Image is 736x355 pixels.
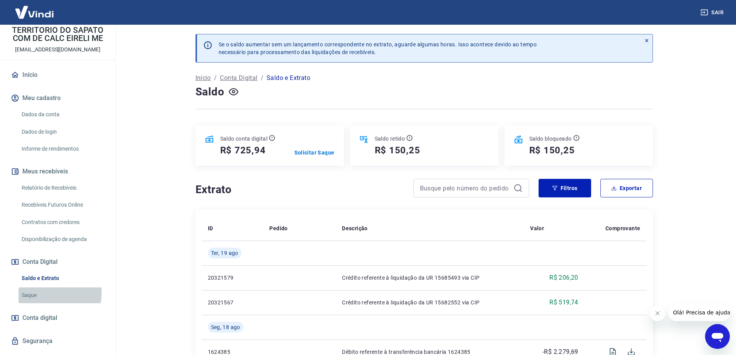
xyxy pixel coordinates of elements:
p: R$ 206,20 [549,273,578,282]
p: Descrição [342,224,368,232]
p: TERRITORIO DO SAPATO COM DE CALC EIRELI ME [6,26,109,42]
a: Dados da conta [19,107,106,122]
span: Seg, 18 ago [211,323,240,331]
p: Saldo conta digital [220,135,268,143]
a: Conta digital [9,309,106,326]
a: Disponibilização de agenda [19,231,106,247]
button: Sair [699,5,727,20]
a: Solicitar Saque [294,149,335,156]
p: Crédito referente à liquidação da UR 15682552 via CIP [342,299,518,306]
h5: R$ 725,94 [220,144,266,156]
a: Dados de login [19,124,106,140]
span: Ter, 19 ago [211,249,238,257]
p: Se o saldo aumentar sem um lançamento correspondente no extrato, aguarde algumas horas. Isso acon... [219,41,537,56]
p: Saldo e Extrato [267,73,310,83]
button: Exportar [600,179,653,197]
h5: R$ 150,25 [529,144,575,156]
h4: Extrato [195,182,404,197]
iframe: Botão para abrir a janela de mensagens [705,324,730,349]
a: Saque [19,287,106,303]
p: R$ 519,74 [549,298,578,307]
p: Saldo bloqueado [529,135,572,143]
a: Início [9,66,106,83]
p: Pedido [269,224,287,232]
a: Início [195,73,211,83]
p: ID [208,224,213,232]
iframe: Fechar mensagem [650,306,665,321]
p: Comprovante [605,224,640,232]
a: Informe de rendimentos [19,141,106,157]
a: Contratos com credores [19,214,106,230]
span: Conta digital [22,313,57,323]
p: 20321567 [208,299,257,306]
a: Segurança [9,333,106,350]
button: Filtros [539,179,591,197]
input: Busque pelo número do pedido [420,182,510,194]
a: Recebíveis Futuros Online [19,197,106,213]
button: Conta Digital [9,253,106,270]
a: Saldo e Extrato [19,270,106,286]
h5: R$ 150,25 [375,144,420,156]
p: / [214,73,217,83]
img: Vindi [9,0,59,24]
p: / [261,73,263,83]
p: Valor [530,224,544,232]
button: Meus recebíveis [9,163,106,180]
p: Saldo retido [375,135,405,143]
button: Meu cadastro [9,90,106,107]
p: [EMAIL_ADDRESS][DOMAIN_NAME] [15,46,100,54]
a: Relatório de Recebíveis [19,180,106,196]
p: Crédito referente à liquidação da UR 15685493 via CIP [342,274,518,282]
a: Conta Digital [220,73,257,83]
p: 20321579 [208,274,257,282]
span: Olá! Precisa de ajuda? [5,5,65,12]
iframe: Mensagem da empresa [668,304,730,321]
h4: Saldo [195,84,224,100]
